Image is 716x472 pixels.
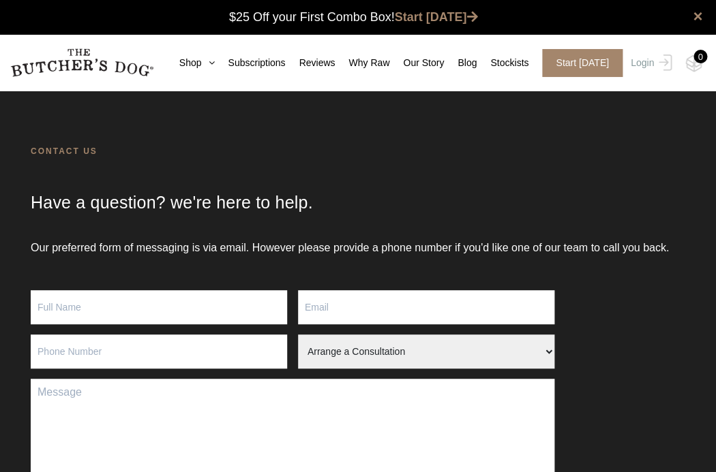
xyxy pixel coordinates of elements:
[542,49,623,77] span: Start [DATE]
[693,8,702,25] a: close
[528,49,627,77] a: Start [DATE]
[298,290,554,324] input: Email
[685,54,702,72] img: TBD_Cart-Empty.png
[166,56,215,70] a: Shop
[395,10,478,24] a: Start [DATE]
[285,56,335,70] a: Reviews
[693,50,707,63] div: 0
[444,56,477,70] a: Blog
[31,334,287,368] input: Phone Number
[31,290,287,324] input: Full Name
[477,56,528,70] a: Stockists
[214,56,285,70] a: Subscriptions
[335,56,389,70] a: Why Raw
[627,49,672,77] a: Login
[389,56,444,70] a: Our Story
[31,192,685,240] h2: Have a question? we're here to help.
[31,144,685,192] h1: Contact Us
[31,240,685,290] p: Our preferred form of messaging is via email. However please provide a phone number if you'd like...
